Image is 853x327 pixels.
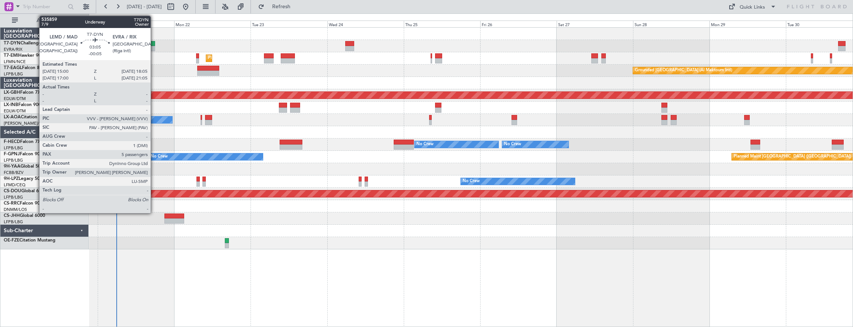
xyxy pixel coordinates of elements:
[4,152,20,156] span: F-GPNJ
[4,115,21,119] span: LX-AOA
[4,164,21,169] span: 9H-YAA
[416,139,434,150] div: No Crew
[4,53,18,58] span: T7-EMI
[480,21,557,27] div: Fri 26
[4,121,48,126] a: [PERSON_NAME]/QSA
[635,65,732,76] div: Grounded [GEOGRAPHIC_DATA] (Al Maktoum Intl)
[19,18,79,23] span: All Aircraft
[4,238,19,243] span: OE-FZE
[151,151,168,162] div: No Crew
[404,21,480,27] div: Thu 25
[4,115,57,119] a: LX-AOACitation Mustang
[4,182,25,188] a: LFMD/CEQ
[174,21,251,27] div: Mon 22
[4,41,53,46] a: T7-DYNChallenger 604
[4,145,23,151] a: LFPB/LBG
[4,90,41,95] a: LX-GBHFalcon 7X
[4,194,23,200] a: LFPB/LBG
[4,66,22,70] span: T7-EAGL
[725,1,780,13] button: Quick Links
[4,238,56,243] a: OE-FZECitation Mustang
[4,189,47,193] a: CS-DOUGlobal 6500
[4,164,46,169] a: 9H-YAAGlobal 5000
[4,108,26,114] a: EDLW/DTM
[4,140,20,144] span: F-HECD
[557,21,633,27] div: Sat 27
[633,21,709,27] div: Sun 28
[4,219,23,225] a: LFPB/LBG
[740,4,765,11] div: Quick Links
[4,214,20,218] span: CS-JHH
[4,47,22,52] a: EVRA/RIX
[463,176,480,187] div: No Crew
[4,41,21,46] span: T7-DYN
[251,21,327,27] div: Tue 23
[4,53,49,58] a: T7-EMIHawker 900XP
[4,59,26,65] a: LFMN/NCE
[4,207,27,212] a: DNMM/LOS
[4,66,43,70] a: T7-EAGLFalcon 8X
[90,15,103,21] div: [DATE]
[4,170,23,175] a: FCBB/BZV
[266,4,297,9] span: Refresh
[4,103,18,107] span: LX-INB
[4,177,43,181] a: 9H-LPZLegacy 500
[255,1,299,13] button: Refresh
[8,15,81,27] button: All Aircraft
[4,201,20,206] span: CS-RRC
[504,139,521,150] div: No Crew
[4,189,21,193] span: CS-DOU
[127,3,162,10] span: [DATE] - [DATE]
[98,21,174,27] div: Sun 21
[709,21,786,27] div: Mon 29
[208,53,279,64] div: Planned Maint [GEOGRAPHIC_DATA]
[4,90,20,95] span: LX-GBH
[4,103,63,107] a: LX-INBFalcon 900EX EASy II
[327,21,404,27] div: Wed 24
[4,177,19,181] span: 9H-LPZ
[23,1,66,12] input: Trip Number
[4,152,48,156] a: F-GPNJFalcon 900EX
[4,201,48,206] a: CS-RRCFalcon 900LX
[4,140,41,144] a: F-HECDFalcon 7X
[4,214,45,218] a: CS-JHHGlobal 6000
[734,151,851,162] div: Planned Maint [GEOGRAPHIC_DATA] ([GEOGRAPHIC_DATA])
[4,71,23,77] a: LFPB/LBG
[4,158,23,163] a: LFPB/LBG
[4,96,26,102] a: EDLW/DTM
